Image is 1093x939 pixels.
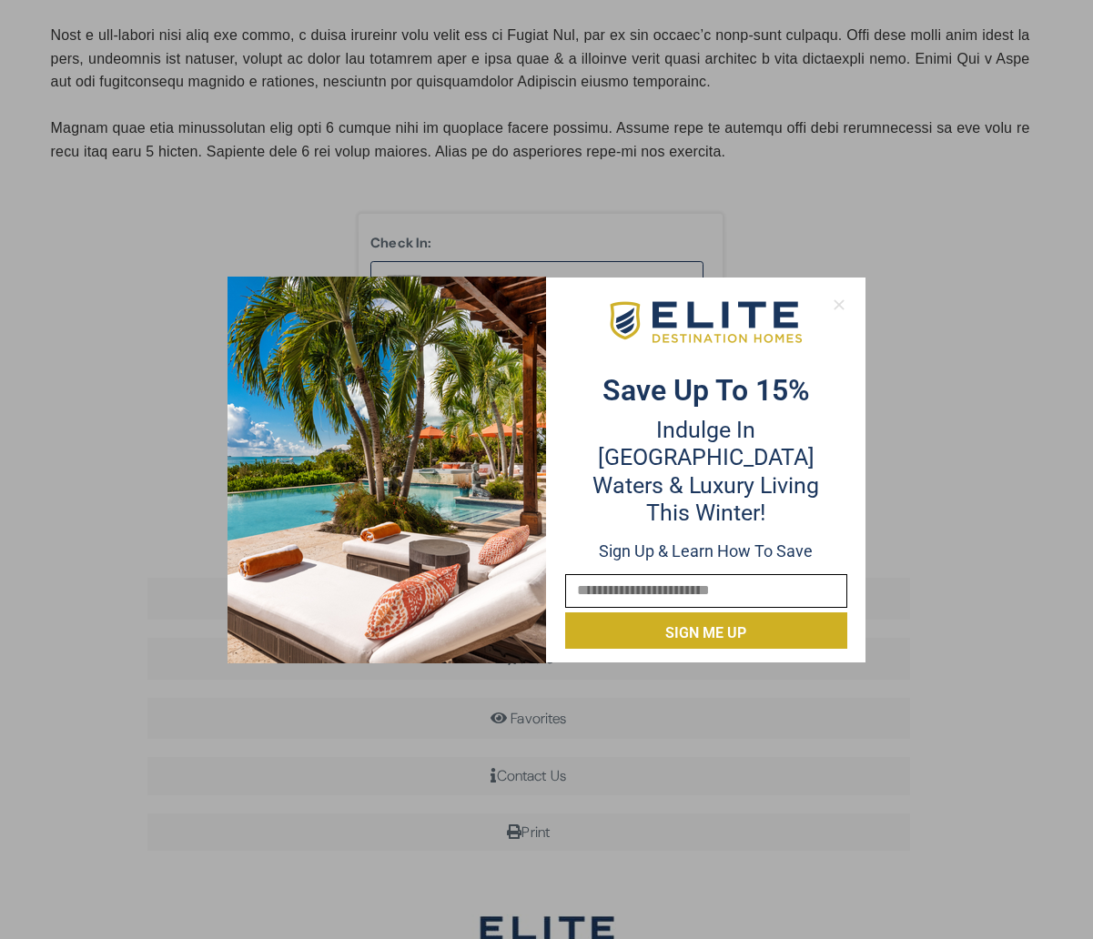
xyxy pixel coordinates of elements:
span: Indulge in [GEOGRAPHIC_DATA] [598,417,815,470]
img: Desktop-Opt-in-2025-01-10T154433.560.png [228,277,546,663]
strong: Save up to 15% [602,373,810,408]
img: EDH-Logo-Horizontal-217-58px.png [607,297,805,349]
input: Email [565,574,847,608]
button: Sign me up [565,612,847,649]
span: Waters & Luxury Living [592,472,819,499]
span: this winter! [646,500,765,526]
button: Close [825,291,852,318]
span: Sign up & learn how to save [599,541,813,560]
